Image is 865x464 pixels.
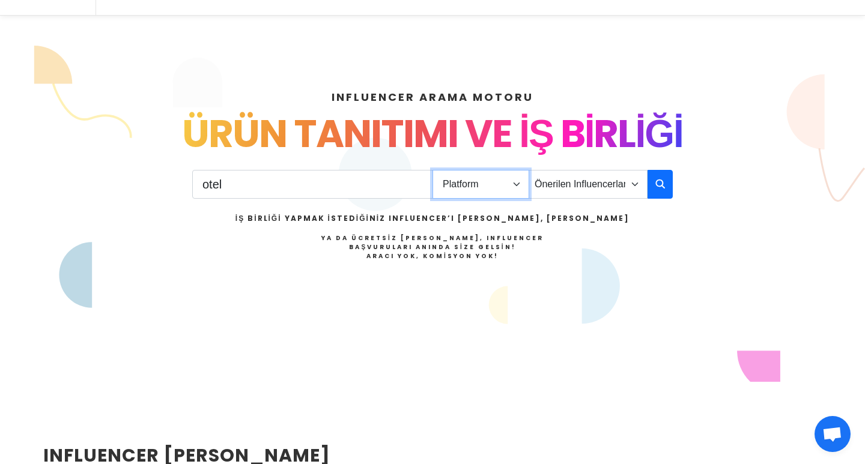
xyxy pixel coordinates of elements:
[815,416,851,452] a: Açık sohbet
[235,213,630,224] h2: İş Birliği Yapmak İstediğiniz Influencer’ı [PERSON_NAME], [PERSON_NAME]
[43,89,822,105] h4: INFLUENCER ARAMA MOTORU
[366,252,499,261] strong: Aracı Yok, Komisyon Yok!
[235,234,630,261] h4: Ya da Ücretsiz [PERSON_NAME], Influencer Başvuruları Anında Size Gelsin!
[192,170,433,199] input: Search
[43,105,822,163] div: ÜRÜN TANITIMI VE İŞ BİRLİĞİ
